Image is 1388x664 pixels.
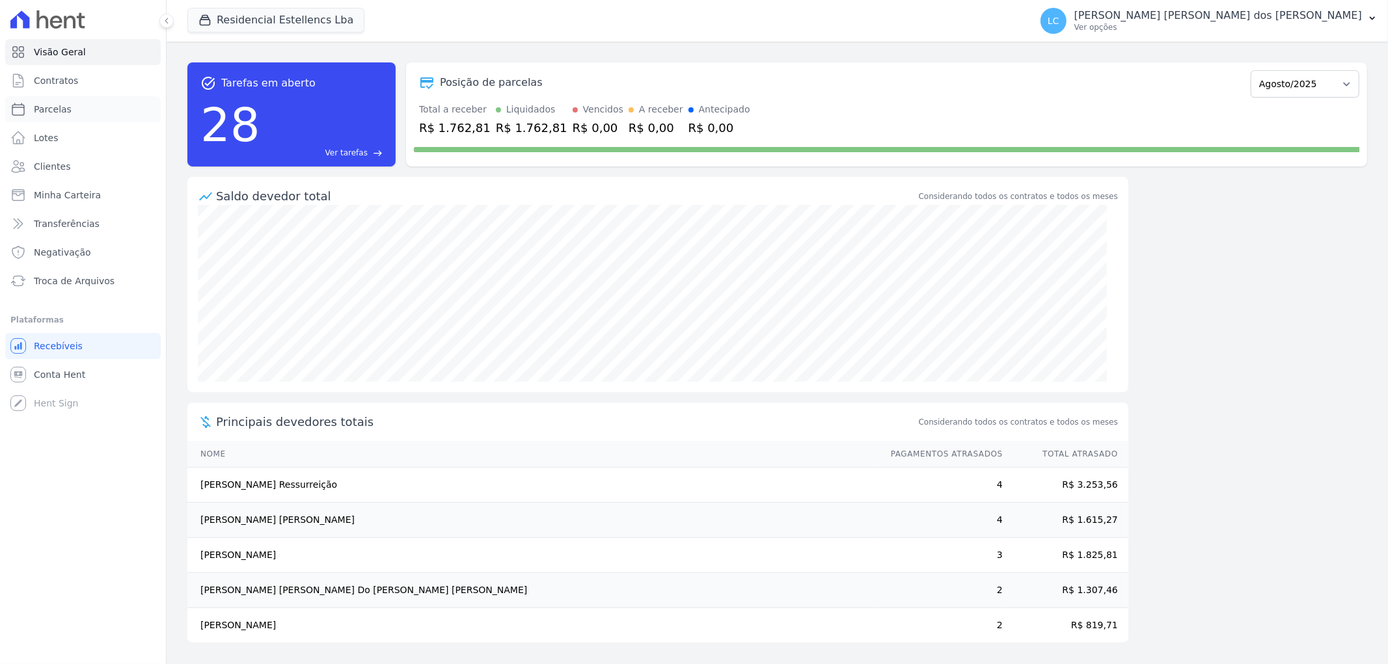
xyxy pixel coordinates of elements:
th: Pagamentos Atrasados [878,441,1003,468]
a: Visão Geral [5,39,161,65]
td: [PERSON_NAME] [PERSON_NAME] Do [PERSON_NAME] [PERSON_NAME] [187,573,878,608]
a: Recebíveis [5,333,161,359]
div: Posição de parcelas [440,75,543,90]
span: Conta Hent [34,368,85,381]
span: Negativação [34,246,91,259]
a: Minha Carteira [5,182,161,208]
span: east [373,148,383,158]
span: Visão Geral [34,46,86,59]
td: [PERSON_NAME] [187,608,878,643]
span: task_alt [200,75,216,91]
span: Ver tarefas [325,147,368,159]
span: Contratos [34,74,78,87]
a: Transferências [5,211,161,237]
p: Ver opções [1074,22,1362,33]
a: Conta Hent [5,362,161,388]
span: Troca de Arquivos [34,274,115,287]
span: LC [1048,16,1059,25]
div: A receber [639,103,683,116]
td: [PERSON_NAME] [PERSON_NAME] [187,503,878,538]
span: Recebíveis [34,339,83,352]
span: Parcelas [34,103,72,116]
div: Plataformas [10,312,156,328]
div: R$ 1.762,81 [419,119,491,137]
div: Total a receber [419,103,491,116]
div: R$ 0,00 [629,119,683,137]
a: Clientes [5,153,161,179]
span: Principais devedores totais [216,413,916,431]
div: Vencidos [583,103,623,116]
span: Transferências [34,217,100,230]
td: [PERSON_NAME] Ressurreição [187,468,878,503]
span: Lotes [34,131,59,144]
td: 4 [878,468,1003,503]
div: R$ 0,00 [573,119,623,137]
a: Negativação [5,239,161,265]
span: Clientes [34,160,70,173]
span: Tarefas em aberto [221,75,316,91]
div: Antecipado [699,103,750,116]
td: 4 [878,503,1003,538]
th: Total Atrasado [1003,441,1128,468]
th: Nome [187,441,878,468]
a: Troca de Arquivos [5,268,161,294]
td: R$ 1.825,81 [1003,538,1128,573]
div: Considerando todos os contratos e todos os meses [919,191,1118,202]
span: Considerando todos os contratos e todos os meses [919,416,1118,428]
td: R$ 819,71 [1003,608,1128,643]
div: 28 [200,91,260,159]
div: Saldo devedor total [216,187,916,205]
a: Contratos [5,68,161,94]
td: R$ 1.307,46 [1003,573,1128,608]
div: Liquidados [506,103,556,116]
button: Residencial Estellencs Lba [187,8,364,33]
p: [PERSON_NAME] [PERSON_NAME] dos [PERSON_NAME] [1074,9,1362,22]
div: R$ 1.762,81 [496,119,567,137]
a: Lotes [5,125,161,151]
button: LC [PERSON_NAME] [PERSON_NAME] dos [PERSON_NAME] Ver opções [1030,3,1388,39]
td: R$ 1.615,27 [1003,503,1128,538]
td: 2 [878,573,1003,608]
a: Parcelas [5,96,161,122]
td: [PERSON_NAME] [187,538,878,573]
span: Minha Carteira [34,189,101,202]
td: 2 [878,608,1003,643]
td: R$ 3.253,56 [1003,468,1128,503]
a: Ver tarefas east [265,147,383,159]
div: R$ 0,00 [688,119,750,137]
td: 3 [878,538,1003,573]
